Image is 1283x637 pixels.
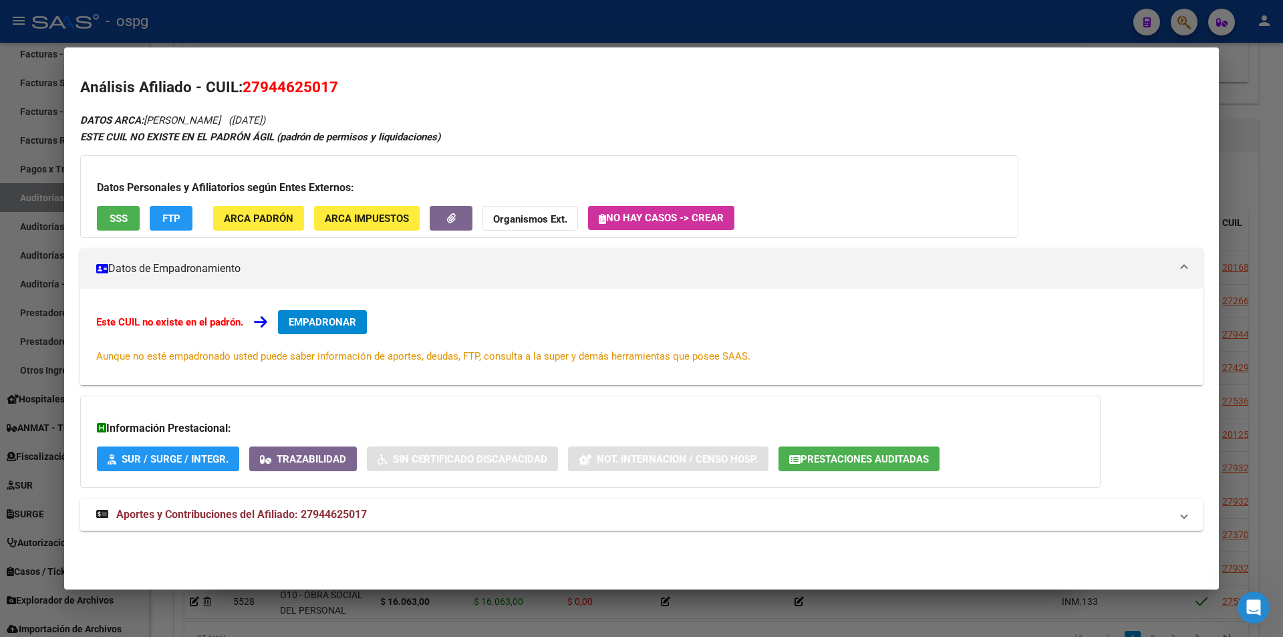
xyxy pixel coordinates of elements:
mat-expansion-panel-header: Aportes y Contribuciones del Afiliado: 27944625017 [80,499,1203,531]
button: ARCA Padrón [213,206,304,231]
span: Not. Internacion / Censo Hosp. [597,453,758,465]
span: 27944625017 [243,78,338,96]
strong: DATOS ARCA: [80,114,144,126]
mat-panel-title: Datos de Empadronamiento [96,261,1171,277]
div: Datos de Empadronamiento [80,289,1203,385]
span: ([DATE]) [229,114,265,126]
strong: Organismos Ext. [493,213,567,225]
span: FTP [162,213,180,225]
span: Prestaciones Auditadas [801,453,929,465]
span: Trazabilidad [277,453,346,465]
button: SSS [97,206,140,231]
span: [PERSON_NAME] [80,114,221,126]
button: SUR / SURGE / INTEGR. [97,447,239,471]
h2: Análisis Afiliado - CUIL: [80,76,1203,99]
mat-expansion-panel-header: Datos de Empadronamiento [80,249,1203,289]
strong: Este CUIL no existe en el padrón. [96,316,243,328]
span: Aunque no esté empadronado usted puede saber información de aportes, deudas, FTP, consulta a la s... [96,350,750,362]
span: SSS [110,213,128,225]
button: Organismos Ext. [482,206,578,231]
span: Aportes y Contribuciones del Afiliado: 27944625017 [116,508,367,521]
span: SUR / SURGE / INTEGR. [122,453,229,465]
span: No hay casos -> Crear [599,212,724,224]
button: No hay casos -> Crear [588,206,734,230]
button: Sin Certificado Discapacidad [367,447,558,471]
span: ARCA Impuestos [325,213,409,225]
button: Not. Internacion / Censo Hosp. [568,447,768,471]
strong: ESTE CUIL NO EXISTE EN EL PADRÓN ÁGIL (padrón de permisos y liquidaciones) [80,131,440,143]
button: FTP [150,206,192,231]
button: ARCA Impuestos [314,206,420,231]
span: EMPADRONAR [289,316,356,328]
button: EMPADRONAR [278,310,367,334]
span: Sin Certificado Discapacidad [393,453,547,465]
button: Prestaciones Auditadas [778,447,940,471]
button: Trazabilidad [249,447,357,471]
span: ARCA Padrón [224,213,293,225]
h3: Información Prestacional: [97,420,1084,436]
iframe: Intercom live chat [1238,592,1270,624]
h3: Datos Personales y Afiliatorios según Entes Externos: [97,180,1002,196]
